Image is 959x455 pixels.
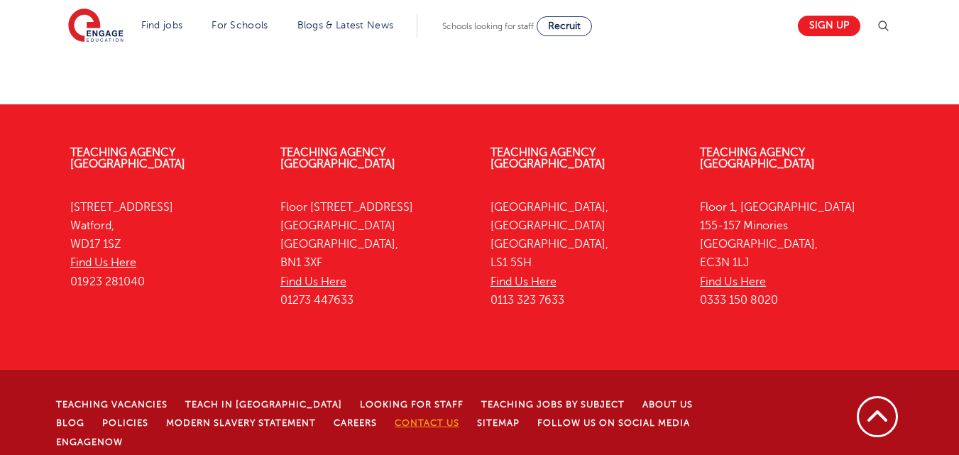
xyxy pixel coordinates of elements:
[70,256,136,269] a: Find Us Here
[212,20,268,31] a: For Schools
[297,20,394,31] a: Blogs & Latest News
[102,418,148,428] a: Policies
[537,418,690,428] a: Follow us on Social Media
[491,275,557,288] a: Find Us Here
[491,198,679,310] p: [GEOGRAPHIC_DATA], [GEOGRAPHIC_DATA] [GEOGRAPHIC_DATA], LS1 5SH 0113 323 7633
[700,275,766,288] a: Find Us Here
[56,437,123,447] a: EngageNow
[477,418,520,428] a: Sitemap
[642,400,693,410] a: About Us
[166,418,316,428] a: Modern Slavery Statement
[395,418,459,428] a: Contact Us
[70,198,259,291] p: [STREET_ADDRESS] Watford, WD17 1SZ 01923 281040
[280,198,469,310] p: Floor [STREET_ADDRESS] [GEOGRAPHIC_DATA] [GEOGRAPHIC_DATA], BN1 3XF 01273 447633
[360,400,464,410] a: Looking for staff
[185,400,342,410] a: Teach in [GEOGRAPHIC_DATA]
[280,146,395,170] a: Teaching Agency [GEOGRAPHIC_DATA]
[537,16,592,36] a: Recruit
[56,418,84,428] a: Blog
[798,16,860,36] a: Sign up
[700,146,815,170] a: Teaching Agency [GEOGRAPHIC_DATA]
[56,400,168,410] a: Teaching Vacancies
[548,21,581,31] span: Recruit
[481,400,625,410] a: Teaching jobs by subject
[141,20,183,31] a: Find jobs
[442,21,534,31] span: Schools looking for staff
[70,146,185,170] a: Teaching Agency [GEOGRAPHIC_DATA]
[491,146,605,170] a: Teaching Agency [GEOGRAPHIC_DATA]
[700,198,889,310] p: Floor 1, [GEOGRAPHIC_DATA] 155-157 Minories [GEOGRAPHIC_DATA], EC3N 1LJ 0333 150 8020
[334,418,377,428] a: Careers
[280,275,346,288] a: Find Us Here
[68,9,124,44] img: Engage Education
